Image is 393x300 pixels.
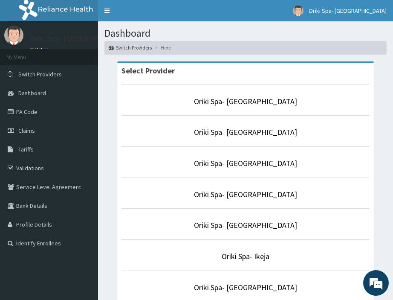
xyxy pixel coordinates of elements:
img: User Image [293,6,303,16]
a: Switch Providers [109,44,152,51]
a: Online [30,47,50,52]
span: Oriki Spa- [GEOGRAPHIC_DATA] [309,7,387,15]
a: Oriki Spa- [GEOGRAPHIC_DATA] [194,127,297,137]
span: Claims [18,127,35,134]
span: Tariffs [18,146,34,153]
a: Oriki Spa- [GEOGRAPHIC_DATA] [194,96,297,106]
h1: Dashboard [104,28,387,39]
a: Oriki Spa- [GEOGRAPHIC_DATA] [194,189,297,199]
a: Oriki Spa- [GEOGRAPHIC_DATA] [194,158,297,168]
a: Oriki Spa- [GEOGRAPHIC_DATA] [194,283,297,292]
li: Here [153,44,171,51]
p: Oriki Spa- [GEOGRAPHIC_DATA] [30,35,133,42]
a: Oriki Spa- [GEOGRAPHIC_DATA] [194,220,297,230]
a: Oriki Spa- Ikeja [222,251,269,261]
img: User Image [4,26,23,45]
strong: Select Provider [121,66,175,76]
span: Dashboard [18,89,46,97]
span: Switch Providers [18,70,62,78]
